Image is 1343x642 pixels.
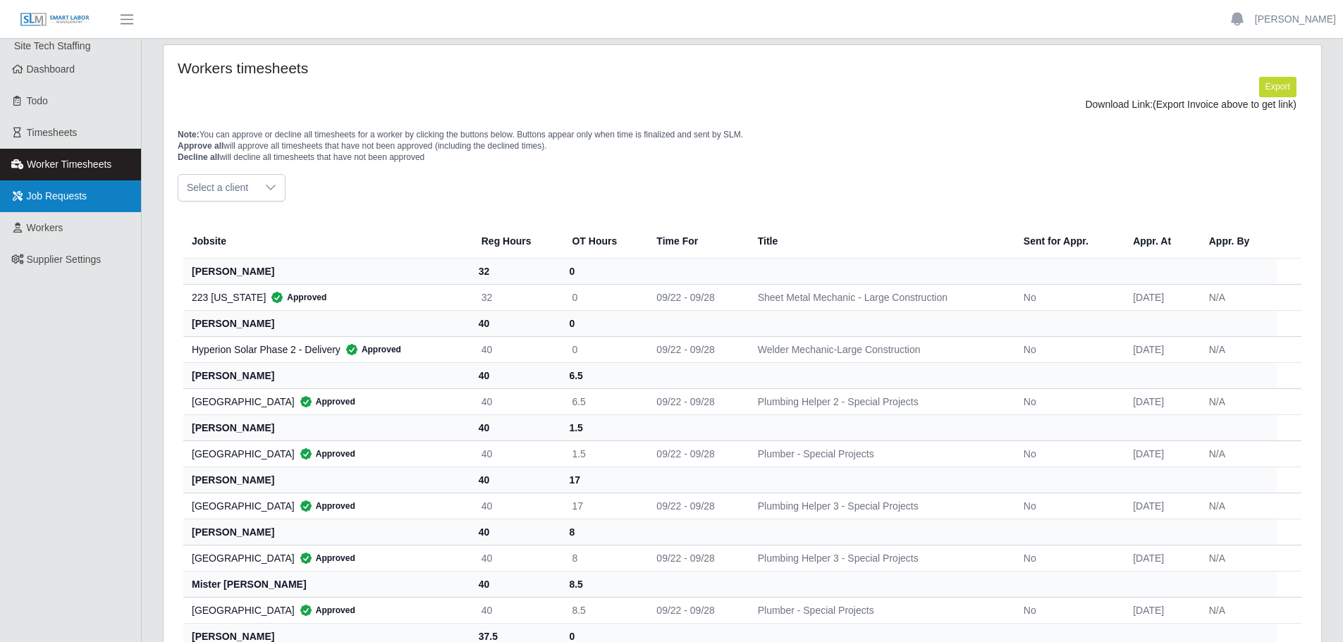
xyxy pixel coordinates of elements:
[1198,440,1277,467] td: N/A
[560,545,645,571] td: 8
[183,467,470,493] th: [PERSON_NAME]
[1012,388,1122,414] td: No
[183,414,470,440] th: [PERSON_NAME]
[295,447,355,461] span: Approved
[1198,336,1277,362] td: N/A
[27,159,111,170] span: Worker Timesheets
[747,284,1012,310] td: Sheet Metal Mechanic - Large Construction
[645,388,746,414] td: 09/22 - 09/28
[192,551,459,565] div: [GEOGRAPHIC_DATA]
[192,290,459,304] div: 223 [US_STATE]
[1198,388,1277,414] td: N/A
[560,467,645,493] th: 17
[747,336,1012,362] td: Welder Mechanic-Large Construction
[645,440,746,467] td: 09/22 - 09/28
[192,499,459,513] div: [GEOGRAPHIC_DATA]
[1259,77,1296,97] button: Export
[178,175,257,201] span: Select a client
[183,362,470,388] th: [PERSON_NAME]
[1012,597,1122,623] td: No
[1122,388,1198,414] td: [DATE]
[645,597,746,623] td: 09/22 - 09/28
[560,440,645,467] td: 1.5
[470,362,561,388] th: 40
[560,571,645,597] th: 8.5
[1122,597,1198,623] td: [DATE]
[1122,284,1198,310] td: [DATE]
[1122,545,1198,571] td: [DATE]
[470,545,561,571] td: 40
[192,603,459,617] div: [GEOGRAPHIC_DATA]
[470,336,561,362] td: 40
[560,414,645,440] th: 1.5
[560,336,645,362] td: 0
[341,342,401,357] span: Approved
[1198,224,1277,259] th: Appr. By
[470,310,561,336] th: 40
[560,258,645,284] th: 0
[1012,545,1122,571] td: No
[470,467,561,493] th: 40
[560,362,645,388] th: 6.5
[645,284,746,310] td: 09/22 - 09/28
[188,97,1296,112] div: Download Link:
[747,224,1012,259] th: Title
[470,597,561,623] td: 40
[183,258,470,284] th: [PERSON_NAME]
[1012,284,1122,310] td: No
[1122,224,1198,259] th: Appr. At
[1255,12,1336,27] a: [PERSON_NAME]
[470,284,561,310] td: 32
[178,130,200,140] span: Note:
[645,545,746,571] td: 09/22 - 09/28
[1012,440,1122,467] td: No
[747,388,1012,414] td: Plumbing Helper 2 - Special Projects
[560,493,645,519] td: 17
[645,493,746,519] td: 09/22 - 09/28
[560,519,645,545] th: 8
[470,388,561,414] td: 40
[470,493,561,519] td: 40
[747,597,1012,623] td: Plumber - Special Projects
[1122,336,1198,362] td: [DATE]
[1198,284,1277,310] td: N/A
[1122,493,1198,519] td: [DATE]
[20,12,90,27] img: SLM Logo
[560,284,645,310] td: 0
[560,310,645,336] th: 0
[27,222,63,233] span: Workers
[645,336,746,362] td: 09/22 - 09/28
[27,254,102,265] span: Supplier Settings
[192,447,459,461] div: [GEOGRAPHIC_DATA]
[1012,336,1122,362] td: No
[470,519,561,545] th: 40
[295,603,355,617] span: Approved
[747,440,1012,467] td: Plumber - Special Projects
[266,290,326,304] span: Approved
[295,499,355,513] span: Approved
[560,597,645,623] td: 8.5
[645,224,746,259] th: Time For
[295,395,355,409] span: Approved
[1012,224,1122,259] th: Sent for Appr.
[178,59,636,77] h4: Workers timesheets
[192,395,459,409] div: [GEOGRAPHIC_DATA]
[27,95,48,106] span: Todo
[1198,545,1277,571] td: N/A
[747,545,1012,571] td: Plumbing Helper 3 - Special Projects
[747,493,1012,519] td: Plumbing Helper 3 - Special Projects
[27,63,75,75] span: Dashboard
[470,440,561,467] td: 40
[295,551,355,565] span: Approved
[192,342,459,357] div: Hyperion Solar Phase 2 - Delivery
[1153,99,1296,110] span: (Export Invoice above to get link)
[27,127,78,138] span: Timesheets
[470,258,561,284] th: 32
[1122,440,1198,467] td: [DATE]
[183,571,470,597] th: mister [PERSON_NAME]
[27,190,87,202] span: Job Requests
[560,388,645,414] td: 6.5
[1198,493,1277,519] td: N/A
[178,141,223,151] span: Approve all
[178,152,219,162] span: Decline all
